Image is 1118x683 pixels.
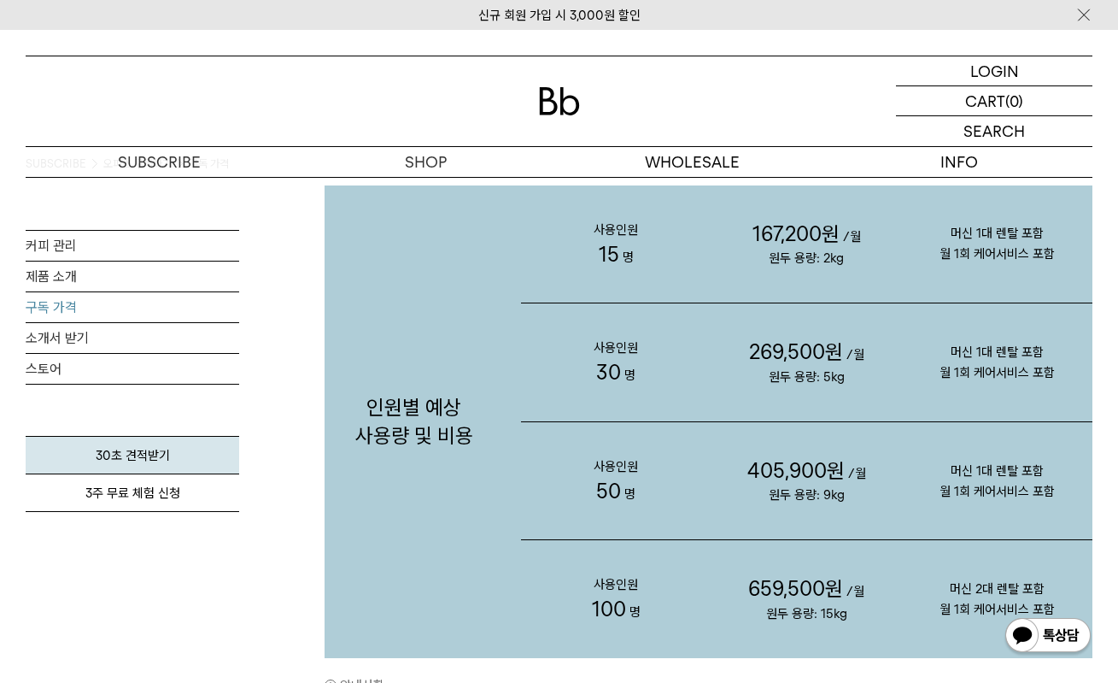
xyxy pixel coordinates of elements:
[965,86,1005,115] p: CART
[596,360,621,385] span: 30
[902,545,1092,654] p: 머신 2대 렌탈 포함 월 1회 케어서비스 포함
[769,487,845,503] span: 원두 용량: 9kg
[292,147,559,177] a: SHOP
[963,116,1025,146] p: SEARCH
[26,292,239,322] a: 구독 가격
[1005,86,1023,115] p: (0)
[594,577,638,592] span: 사용인원
[599,242,619,267] span: 15
[26,323,239,353] a: 소개서 받기
[26,147,292,177] a: SUBSCRIBE
[766,606,847,621] span: 원두 용량: 15kg
[478,8,641,23] a: 신규 회원 가입 시 3,000원 할인
[896,86,1092,116] a: CART (0)
[594,459,638,474] span: 사용인원
[826,147,1092,177] p: INFO
[594,222,638,238] span: 사용인원
[26,231,239,261] a: 커피 관리
[594,340,638,356] span: 사용인원
[596,479,621,503] span: 50
[748,576,843,601] span: 659,500원
[902,189,1092,298] p: 머신 1대 렌탈 포함 월 1회 케어서비스 포함
[592,597,626,621] span: 100
[752,221,840,246] span: 167,200원
[624,486,635,502] span: 명
[539,87,580,115] img: 로고
[902,308,1092,417] p: 머신 1대 렌탈 포함 월 1회 케어서비스 포함
[623,250,634,265] span: 명
[769,369,845,385] span: 원두 용량: 5kg
[559,147,826,177] p: WHOLESALE
[902,427,1092,536] p: 머신 1대 렌탈 포함 월 1회 케어서비스 포함
[325,185,504,658] p: 인원별 예상 사용량 및 비용
[846,584,864,599] span: /월
[624,368,635,383] span: 명
[843,229,861,244] span: /월
[747,458,845,483] span: 405,900원
[26,262,239,291] a: 제품 소개
[26,354,239,384] a: 스토어
[629,604,641,620] span: 명
[26,474,239,512] a: 3주 무료 체험 신청
[846,347,864,362] span: /월
[749,339,843,364] span: 269,500원
[848,466,866,481] span: /월
[26,436,239,474] a: 30초 견적받기
[896,56,1092,86] a: LOGIN
[769,250,844,266] span: 원두 용량: 2kg
[1004,616,1092,657] img: 카카오톡 채널 1:1 채팅 버튼
[970,56,1019,85] p: LOGIN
